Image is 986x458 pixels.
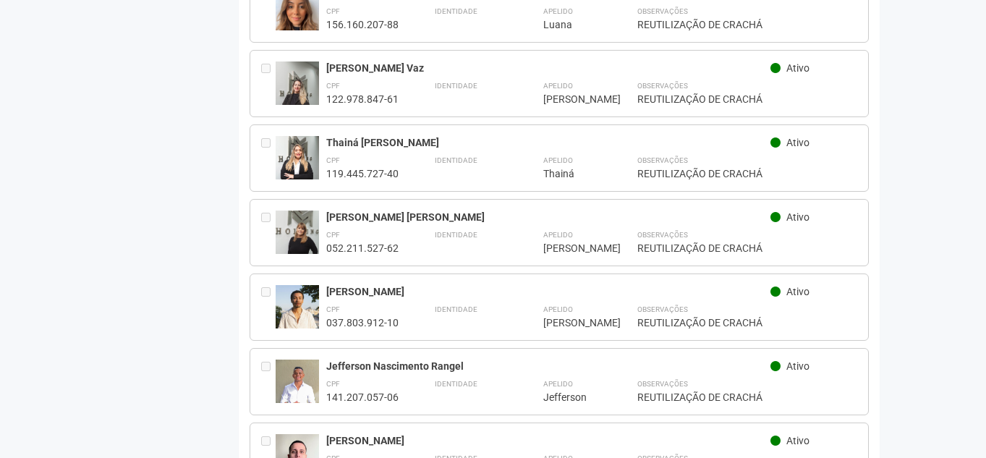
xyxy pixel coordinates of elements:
div: REUTILIZAÇÃO DE CRACHÁ [637,167,858,180]
div: 052.211.527-62 [326,242,399,255]
div: Entre em contato com a Aministração para solicitar o cancelamento ou 2a via [261,360,276,404]
div: [PERSON_NAME] [326,434,771,447]
div: REUTILIZAÇÃO DE CRACHÁ [637,316,858,329]
strong: Identidade [435,380,477,388]
div: 156.160.207-88 [326,18,399,31]
span: Ativo [786,435,809,446]
div: Luana [543,18,601,31]
strong: CPF [326,7,340,15]
div: 119.445.727-40 [326,167,399,180]
strong: Observações [637,7,688,15]
div: Jefferson [543,391,601,404]
strong: Apelido [543,82,573,90]
strong: Apelido [543,231,573,239]
img: user.jpg [276,285,319,328]
img: user.jpg [276,211,319,267]
div: [PERSON_NAME] [PERSON_NAME] [326,211,771,224]
strong: Apelido [543,156,573,164]
div: 037.803.912-10 [326,316,399,329]
div: 122.978.847-61 [326,93,399,106]
img: user.jpg [276,62,319,127]
strong: CPF [326,380,340,388]
img: user.jpg [276,360,319,425]
strong: Observações [637,305,688,313]
strong: CPF [326,231,340,239]
span: Ativo [786,137,809,148]
div: [PERSON_NAME] [543,316,601,329]
div: Jefferson Nascimento Rangel [326,360,771,373]
strong: Apelido [543,305,573,313]
div: Entre em contato com a Aministração para solicitar o cancelamento ou 2a via [261,211,276,255]
strong: CPF [326,82,340,90]
span: Ativo [786,360,809,372]
div: REUTILIZAÇÃO DE CRACHÁ [637,93,858,106]
span: Ativo [786,211,809,223]
div: Thainá [PERSON_NAME] [326,136,771,149]
div: [PERSON_NAME] Vaz [326,62,771,75]
strong: Identidade [435,156,477,164]
div: [PERSON_NAME] [543,242,601,255]
div: 141.207.057-06 [326,391,399,404]
div: Entre em contato com a Aministração para solicitar o cancelamento ou 2a via [261,62,276,106]
div: REUTILIZAÇÃO DE CRACHÁ [637,242,858,255]
div: [PERSON_NAME] [543,93,601,106]
div: Entre em contato com a Aministração para solicitar o cancelamento ou 2a via [261,285,276,329]
div: REUTILIZAÇÃO DE CRACHÁ [637,391,858,404]
strong: Identidade [435,305,477,313]
strong: Observações [637,380,688,388]
span: Ativo [786,286,809,297]
div: Thainá [543,167,601,180]
strong: Apelido [543,7,573,15]
div: [PERSON_NAME] [326,285,771,298]
strong: Observações [637,231,688,239]
strong: Observações [637,82,688,90]
strong: Identidade [435,82,477,90]
strong: CPF [326,305,340,313]
strong: Identidade [435,7,477,15]
strong: Apelido [543,380,573,388]
strong: Identidade [435,231,477,239]
span: Ativo [786,62,809,74]
strong: CPF [326,156,340,164]
div: Entre em contato com a Aministração para solicitar o cancelamento ou 2a via [261,136,276,180]
div: REUTILIZAÇÃO DE CRACHÁ [637,18,858,31]
strong: Observações [637,156,688,164]
img: user.jpg [276,136,319,190]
